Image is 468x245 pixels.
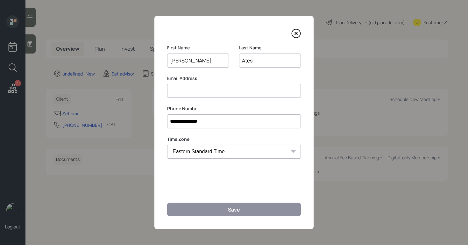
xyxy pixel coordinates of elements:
[167,75,301,82] label: Email Address
[167,45,229,51] label: First Name
[167,136,301,142] label: Time Zone
[167,105,301,112] label: Phone Number
[239,45,301,51] label: Last Name
[167,203,301,216] button: Save
[228,206,240,213] div: Save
